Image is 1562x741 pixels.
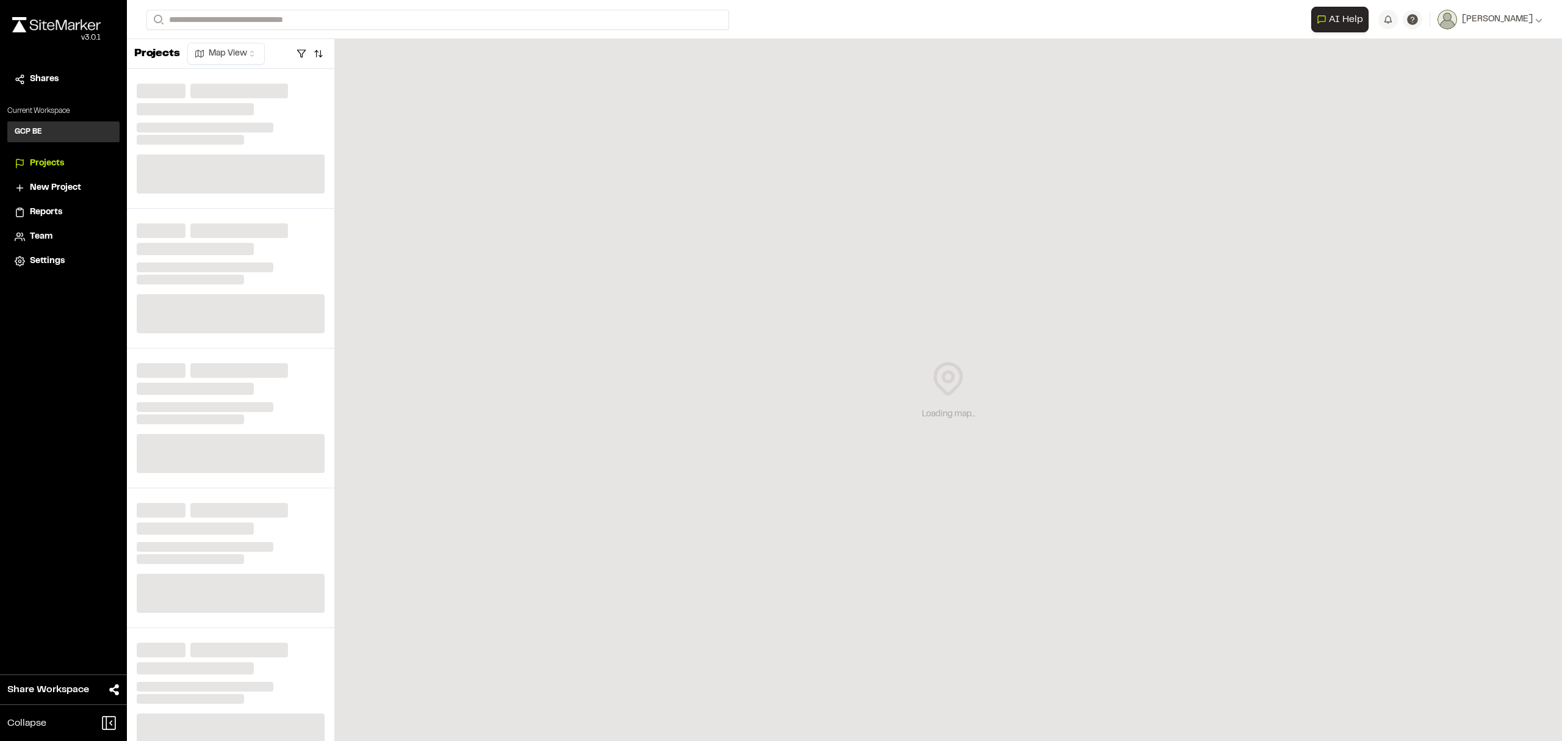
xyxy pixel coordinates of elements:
a: Shares [15,73,112,86]
span: AI Help [1329,12,1363,27]
span: Collapse [7,716,46,731]
div: Open AI Assistant [1311,7,1373,32]
span: Settings [30,255,65,268]
span: Team [30,230,52,244]
button: Search [146,10,168,30]
img: User [1438,10,1457,29]
a: Reports [15,206,112,219]
p: Projects [134,46,180,62]
a: Settings [15,255,112,268]
a: New Project [15,181,112,195]
span: Shares [30,73,59,86]
span: Reports [30,206,62,219]
span: Share Workspace [7,682,89,697]
button: Open AI Assistant [1311,7,1369,32]
div: Oh geez...please don't... [12,32,101,43]
a: Projects [15,157,112,170]
img: rebrand.png [12,17,101,32]
h3: GCP BE [15,126,42,137]
p: Current Workspace [7,106,120,117]
span: Projects [30,157,64,170]
span: New Project [30,181,81,195]
a: Team [15,230,112,244]
span: [PERSON_NAME] [1462,13,1533,26]
div: Loading map... [922,408,975,421]
button: [PERSON_NAME] [1438,10,1542,29]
